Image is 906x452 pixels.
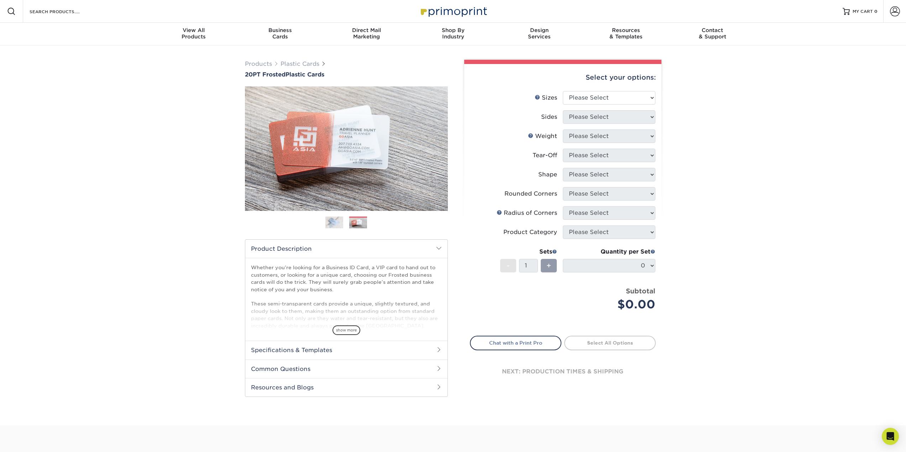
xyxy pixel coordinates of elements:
a: Contact& Support [669,23,756,46]
span: Contact [669,27,756,33]
a: 20PT FrostedPlastic Cards [245,71,448,78]
div: Sizes [535,94,557,102]
img: Primoprint [418,4,489,19]
a: Select All Options [564,336,656,350]
img: 20PT Frosted 02 [245,79,448,219]
h2: Resources and Blogs [245,378,447,397]
h1: Plastic Cards [245,71,448,78]
div: Services [496,27,583,40]
a: DesignServices [496,23,583,46]
div: & Templates [583,27,669,40]
h2: Common Questions [245,360,447,378]
div: Products [151,27,237,40]
h2: Specifications & Templates [245,341,447,359]
img: Plastic Cards 01 [325,216,343,229]
div: & Support [669,27,756,40]
span: Direct Mail [323,27,410,33]
span: Shop By [410,27,496,33]
span: + [546,260,551,271]
strong: Subtotal [626,287,655,295]
div: Quantity per Set [563,248,655,256]
span: 0 [874,9,878,14]
img: Plastic Cards 02 [349,217,367,229]
div: Sets [500,248,557,256]
a: Products [245,60,272,67]
a: Shop ByIndustry [410,23,496,46]
div: Marketing [323,27,410,40]
div: Product Category [503,228,557,236]
span: - [507,260,510,271]
span: show more [332,325,360,335]
div: Radius of Corners [497,209,557,217]
div: Industry [410,27,496,40]
a: Direct MailMarketing [323,23,410,46]
a: Resources& Templates [583,23,669,46]
div: Rounded Corners [504,190,557,198]
div: Shape [538,170,557,179]
div: Sides [541,113,557,121]
span: View All [151,27,237,33]
div: Open Intercom Messenger [882,428,899,445]
span: MY CART [853,9,873,15]
span: Resources [583,27,669,33]
a: View AllProducts [151,23,237,46]
div: Select your options: [470,64,656,91]
div: Cards [237,27,323,40]
a: BusinessCards [237,23,323,46]
input: SEARCH PRODUCTS..... [29,7,98,16]
div: Tear-Off [533,151,557,160]
span: 20PT Frosted [245,71,286,78]
div: Weight [528,132,557,140]
p: Whether you’re looking for a Business ID Card, a VIP card to hand out to customers, or looking fo... [251,264,442,424]
div: $0.00 [568,296,655,313]
span: Business [237,27,323,33]
a: Plastic Cards [281,60,319,67]
div: next: production times & shipping [470,350,656,393]
h2: Product Description [245,240,447,258]
a: Chat with a Print Pro [470,336,561,350]
span: Design [496,27,583,33]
